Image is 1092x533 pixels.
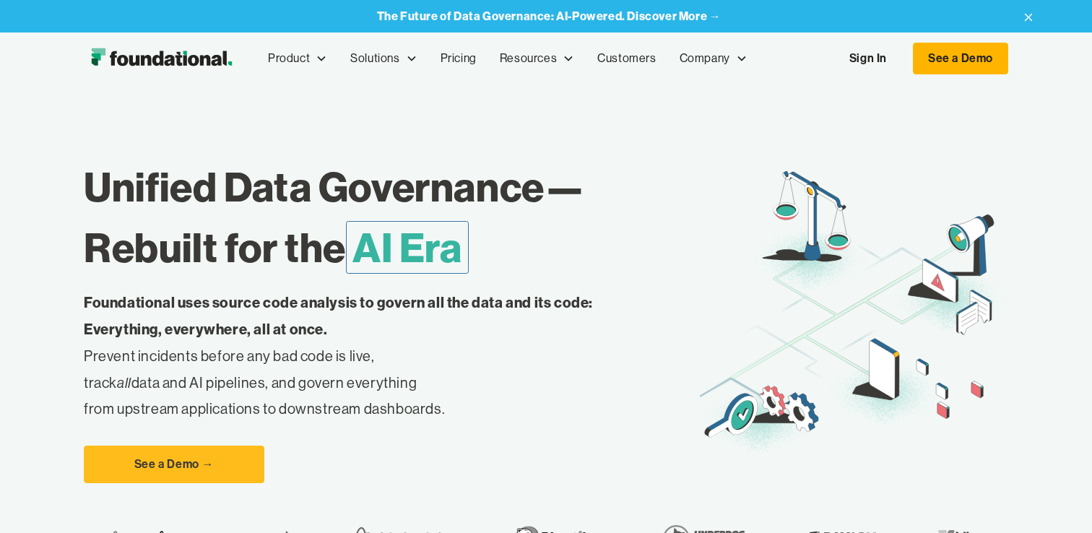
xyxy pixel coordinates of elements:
div: Solutions [339,35,428,82]
a: Pricing [429,35,488,82]
a: home [84,44,239,73]
h1: Unified Data Governance— Rebuilt for the [84,157,700,278]
a: The Future of Data Governance: AI-Powered. Discover More → [377,9,721,23]
div: Company [680,49,730,68]
div: Resources [488,35,586,82]
a: Sign In [835,43,901,74]
strong: Foundational uses source code analysis to govern all the data and its code: Everything, everywher... [84,293,593,338]
img: Foundational Logo [84,44,239,73]
div: Resources [500,49,557,68]
p: Prevent incidents before any bad code is live, track data and AI pipelines, and govern everything... [84,290,638,422]
a: See a Demo → [84,446,264,483]
a: See a Demo [913,43,1008,74]
em: all [117,373,131,391]
div: Company [668,35,759,82]
span: AI Era [346,221,469,274]
a: Customers [586,35,667,82]
div: Product [268,49,310,68]
div: Solutions [350,49,399,68]
div: Product [256,35,339,82]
